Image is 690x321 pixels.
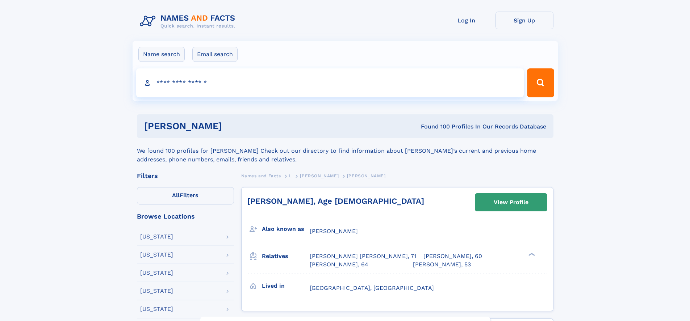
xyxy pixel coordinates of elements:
[144,122,322,131] h1: [PERSON_NAME]
[140,288,173,294] div: [US_STATE]
[495,12,553,29] a: Sign Up
[241,171,281,180] a: Names and Facts
[136,68,524,97] input: search input
[527,252,535,257] div: ❯
[300,171,339,180] a: [PERSON_NAME]
[310,284,434,291] span: [GEOGRAPHIC_DATA], [GEOGRAPHIC_DATA]
[310,252,416,260] a: [PERSON_NAME] [PERSON_NAME], 71
[140,252,173,258] div: [US_STATE]
[475,194,547,211] a: View Profile
[247,197,424,206] a: [PERSON_NAME], Age [DEMOGRAPHIC_DATA]
[310,261,368,269] a: [PERSON_NAME], 64
[289,173,292,178] span: L
[140,270,173,276] div: [US_STATE]
[137,213,234,220] div: Browse Locations
[140,306,173,312] div: [US_STATE]
[423,252,482,260] a: [PERSON_NAME], 60
[494,194,528,211] div: View Profile
[321,123,546,131] div: Found 100 Profiles In Our Records Database
[262,280,310,292] h3: Lived in
[262,223,310,235] h3: Also known as
[192,47,238,62] label: Email search
[138,47,185,62] label: Name search
[347,173,386,178] span: [PERSON_NAME]
[137,187,234,204] label: Filters
[140,234,173,240] div: [US_STATE]
[262,250,310,262] h3: Relatives
[413,261,471,269] a: [PERSON_NAME], 53
[289,171,292,180] a: L
[300,173,339,178] span: [PERSON_NAME]
[527,68,554,97] button: Search Button
[438,12,495,29] a: Log In
[172,192,180,199] span: All
[137,12,241,31] img: Logo Names and Facts
[137,138,553,164] div: We found 100 profiles for [PERSON_NAME] Check out our directory to find information about [PERSON...
[310,228,358,235] span: [PERSON_NAME]
[137,173,234,179] div: Filters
